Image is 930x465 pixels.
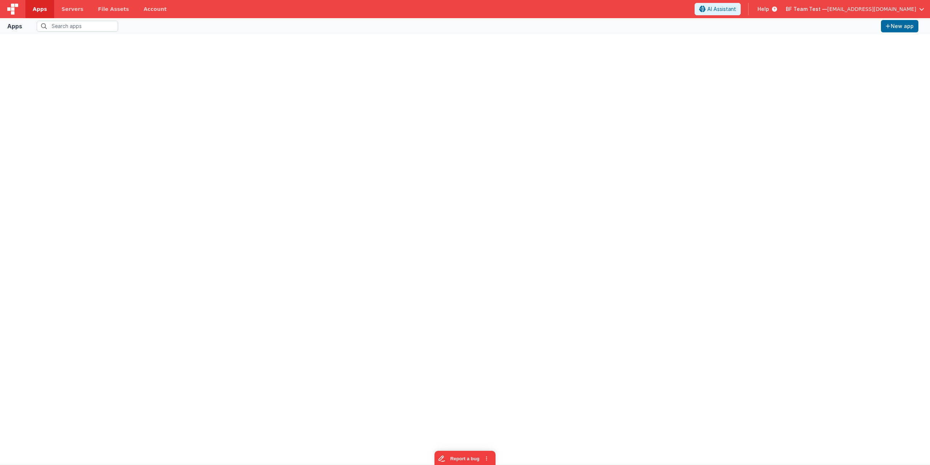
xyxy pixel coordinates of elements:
span: AI Assistant [707,5,736,13]
span: File Assets [98,5,129,13]
span: BF Team Test — [786,5,827,13]
button: BF Team Test — [EMAIL_ADDRESS][DOMAIN_NAME] [786,5,924,13]
span: [EMAIL_ADDRESS][DOMAIN_NAME] [827,5,916,13]
span: Servers [61,5,83,13]
span: Apps [33,5,47,13]
input: Search apps [37,21,118,32]
div: Apps [7,22,22,31]
span: Help [757,5,769,13]
button: New app [881,20,918,32]
button: AI Assistant [695,3,741,15]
